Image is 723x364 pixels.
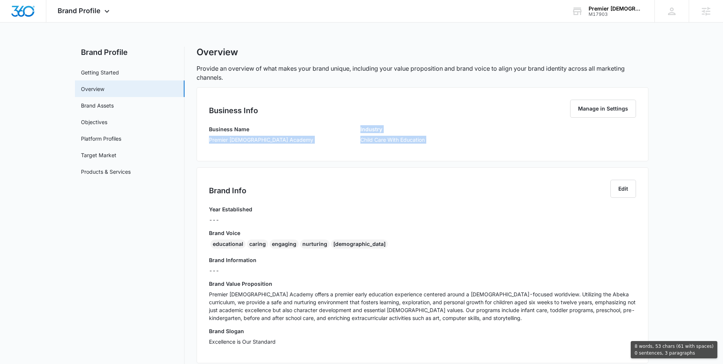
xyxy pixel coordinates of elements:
a: Products & Services [81,168,131,176]
h2: Brand Profile [75,47,185,58]
h3: Business Name [209,125,313,133]
a: Platform Profiles [81,135,121,143]
p: --- [209,267,636,275]
h3: Year Established [209,205,252,213]
div: educational [210,240,246,249]
p: Provide an overview of what makes your brand unique, including your value proposition and brand v... [197,64,648,82]
p: Child Care With Education [360,136,425,144]
p: --- [209,216,252,224]
h2: Brand Info [209,185,246,196]
p: Excellence is Our Standard [209,338,636,346]
button: Edit [610,180,636,198]
div: account id [589,12,644,17]
a: Getting Started [81,68,119,76]
h3: Industry [360,125,425,133]
div: nurturing [300,240,329,249]
span: Brand Profile [58,7,101,15]
button: Manage in Settings [570,100,636,118]
a: Overview [81,85,104,93]
h2: Business Info [209,105,258,116]
h3: Brand Slogan [209,327,636,335]
div: account name [589,6,644,12]
p: Premier [DEMOGRAPHIC_DATA] Academy [209,136,313,144]
h3: Brand Voice [209,229,636,237]
a: Objectives [81,118,107,126]
h1: Overview [197,47,238,58]
h3: Brand Value Proposition [209,280,636,288]
h3: Brand Information [209,256,636,264]
a: Brand Assets [81,102,114,109]
p: Premier [DEMOGRAPHIC_DATA] Academy offers a premier early education experience centered around a ... [209,290,636,322]
div: [DEMOGRAPHIC_DATA] [331,240,388,249]
div: engaging [270,240,299,249]
div: caring [247,240,268,249]
a: Target Market [81,151,116,159]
